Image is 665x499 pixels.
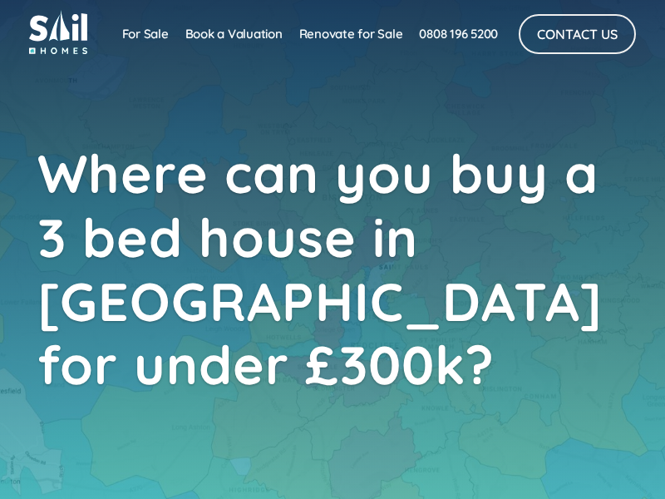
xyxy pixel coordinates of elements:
a: Book a Valuation [177,17,291,51]
a: Renovate for Sale [291,17,411,51]
h1: Where can you buy a 3 bed house in [GEOGRAPHIC_DATA] for under £300k? [37,141,628,397]
img: sail home logo [29,10,87,54]
a: Contact Us [519,14,636,54]
a: For Sale [114,17,177,51]
a: 0808 196 5200 [411,17,506,51]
